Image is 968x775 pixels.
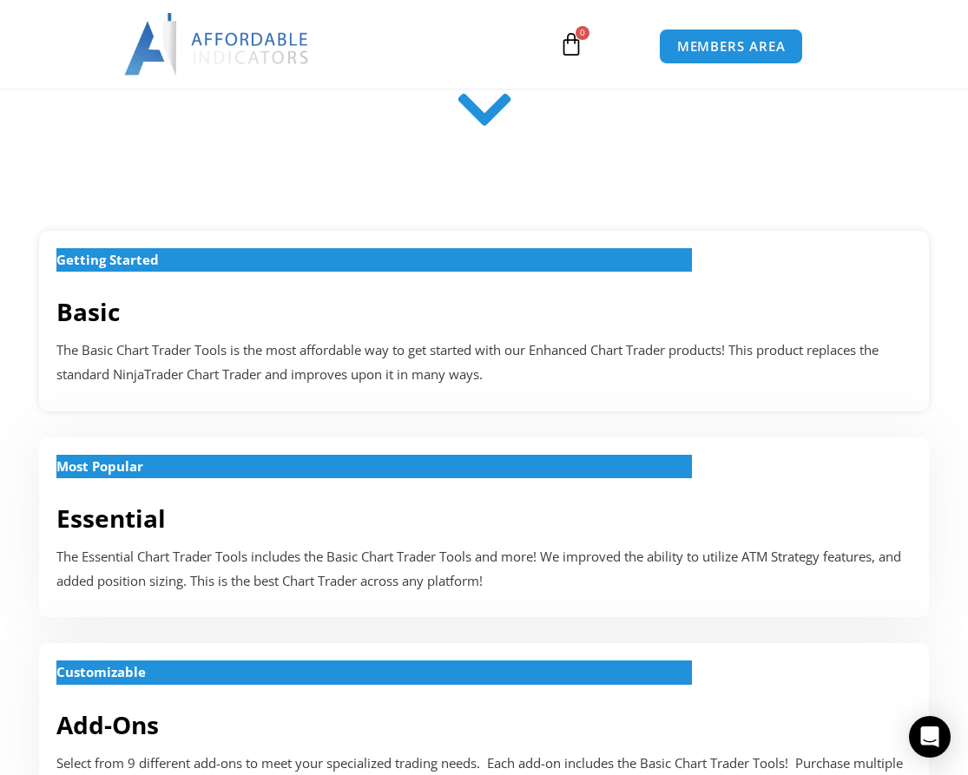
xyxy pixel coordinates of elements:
[56,502,166,535] a: Essential
[677,40,786,53] span: MEMBERS AREA
[56,457,143,475] strong: Most Popular
[56,338,912,387] p: The Basic Chart Trader Tools is the most affordable way to get started with our Enhanced Chart Tr...
[56,545,912,594] p: The Essential Chart Trader Tools includes the Basic Chart Trader Tools and more! We improved the ...
[576,26,589,40] span: 0
[124,13,311,76] img: LogoAI | Affordable Indicators – NinjaTrader
[533,19,609,69] a: 0
[909,716,951,758] div: Open Intercom Messenger
[659,29,804,64] a: MEMBERS AREA
[56,295,120,328] a: Basic
[56,708,159,741] a: Add-Ons
[56,251,159,268] strong: Getting Started
[56,663,146,680] strong: Customizable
